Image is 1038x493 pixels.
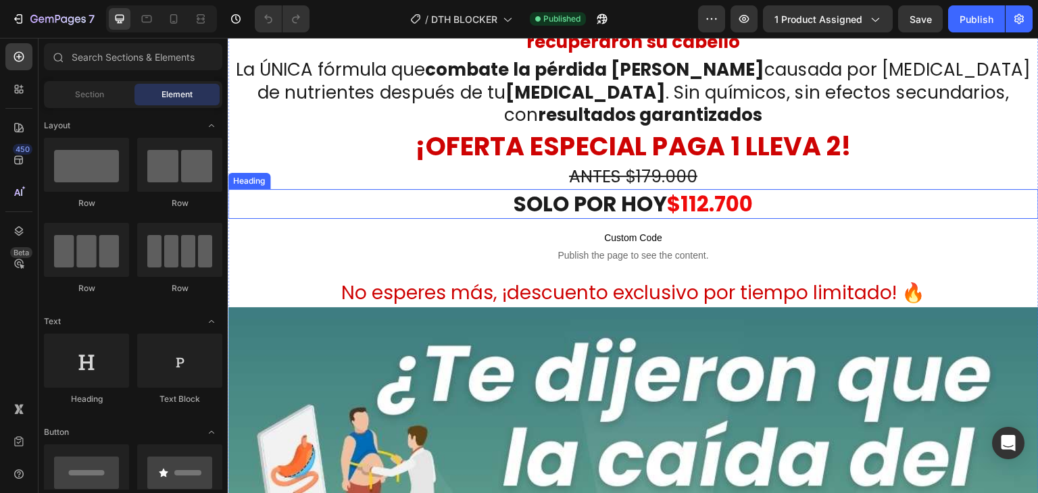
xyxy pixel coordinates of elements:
strong: $112.700 [439,151,525,181]
span: Button [44,426,69,438]
span: Layout [44,120,70,132]
span: / [425,12,428,26]
span: Toggle open [201,421,222,443]
span: Toggle open [201,115,222,136]
button: 1 product assigned [763,5,893,32]
s: ANTES $179.000 [341,127,470,151]
div: Row [44,197,129,209]
div: Row [44,282,129,294]
span: Section [75,88,104,101]
div: Heading [3,137,40,149]
strong: resultados garantizados [310,65,535,89]
div: Heading [44,393,129,405]
input: Search Sections & Elements [44,43,222,70]
div: Publish [960,12,993,26]
div: Row [137,282,222,294]
span: Save [910,14,932,25]
div: Row [137,197,222,209]
div: Open Intercom Messenger [992,427,1024,459]
button: 7 [5,5,101,32]
span: Toggle open [201,311,222,332]
strong: [MEDICAL_DATA] [278,43,438,67]
span: DTH BLOCKER [431,12,497,26]
div: Beta [10,247,32,258]
button: Publish [948,5,1005,32]
div: 450 [13,144,32,155]
span: Published [543,13,580,25]
span: 1 product assigned [774,12,862,26]
div: Undo/Redo [255,5,310,32]
div: Text Block [137,393,222,405]
p: 7 [89,11,95,27]
button: Save [898,5,943,32]
iframe: Design area [228,38,1038,493]
span: Text [44,315,61,328]
span: Element [162,88,193,101]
